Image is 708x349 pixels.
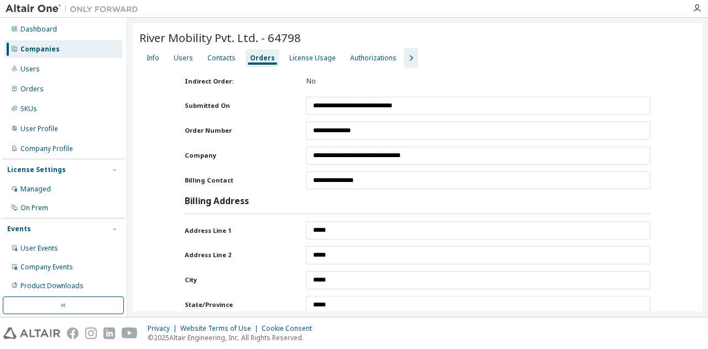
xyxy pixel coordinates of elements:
[20,204,48,212] div: On Prem
[306,77,650,86] div: No
[250,54,275,62] div: Orders
[20,282,84,290] div: Product Downloads
[185,176,287,185] label: Billing Contact
[147,54,159,62] div: Info
[20,263,73,272] div: Company Events
[20,144,73,153] div: Company Profile
[185,151,287,160] label: Company
[20,45,60,54] div: Companies
[85,327,97,339] img: instagram.svg
[185,226,287,235] label: Address Line 1
[20,25,57,34] div: Dashboard
[6,3,144,14] img: Altair One
[20,65,40,74] div: Users
[185,77,285,86] label: Indirect Order:
[174,54,193,62] div: Users
[148,324,180,333] div: Privacy
[20,185,51,194] div: Managed
[139,30,301,45] span: River Mobility Pvt. Ltd. - 64798
[7,225,31,233] div: Events
[180,324,262,333] div: Website Terms of Use
[350,54,397,62] div: Authorizations
[7,165,66,174] div: License Settings
[20,244,58,253] div: User Events
[20,85,44,93] div: Orders
[20,105,37,113] div: SKUs
[185,300,287,309] label: State/Province
[207,54,236,62] div: Contacts
[67,327,79,339] img: facebook.svg
[185,101,287,110] label: Submitted On
[185,196,249,207] h3: Billing Address
[103,327,115,339] img: linkedin.svg
[3,327,60,339] img: altair_logo.svg
[20,124,58,133] div: User Profile
[122,327,138,339] img: youtube.svg
[185,126,287,135] label: Order Number
[148,333,319,342] p: © 2025 Altair Engineering, Inc. All Rights Reserved.
[289,54,336,62] div: License Usage
[185,251,287,259] label: Address Line 2
[185,275,287,284] label: City
[262,324,319,333] div: Cookie Consent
